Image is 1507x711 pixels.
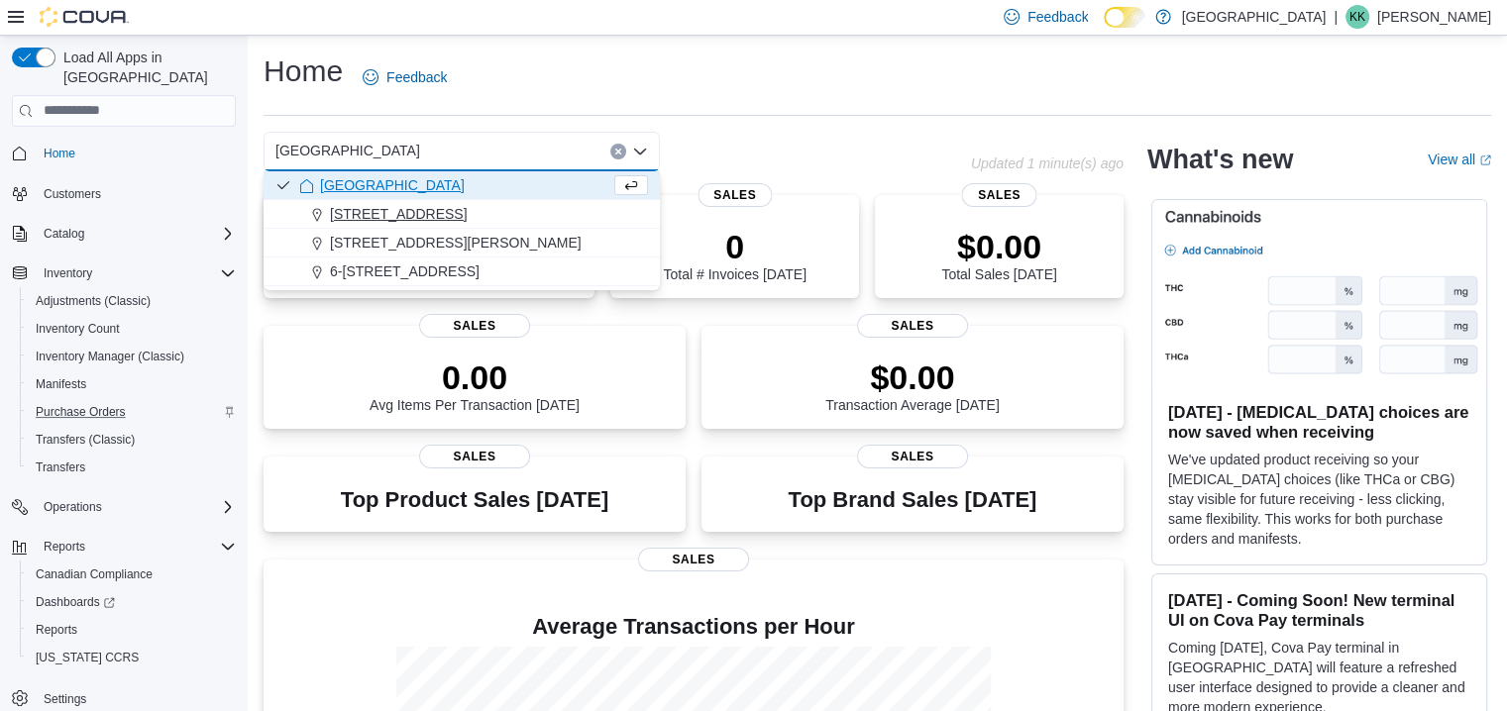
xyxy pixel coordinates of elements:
[36,261,236,285] span: Inventory
[638,548,749,571] span: Sales
[857,314,968,338] span: Sales
[1334,5,1338,29] p: |
[275,139,420,162] span: [GEOGRAPHIC_DATA]
[36,321,120,337] span: Inventory Count
[36,650,139,665] span: [US_STATE] CCRS
[1428,152,1491,167] a: View allExternal link
[857,445,968,468] span: Sales
[264,229,660,257] button: [STREET_ADDRESS][PERSON_NAME]
[36,535,236,559] span: Reports
[20,454,244,481] button: Transfers
[36,222,92,246] button: Catalog
[28,317,236,341] span: Inventory Count
[36,404,126,420] span: Purchase Orders
[1168,450,1470,549] p: We've updated product receiving so your [MEDICAL_DATA] choices (like THCa or CBG) stay visible fo...
[4,533,244,560] button: Reports
[44,265,92,281] span: Inventory
[941,227,1056,266] p: $0.00
[44,539,85,555] span: Reports
[1104,7,1145,28] input: Dark Mode
[20,616,244,644] button: Reports
[1349,5,1365,29] span: KK
[1168,402,1470,442] h3: [DATE] - [MEDICAL_DATA] choices are now saved when receiving
[40,7,129,27] img: Cova
[419,445,530,468] span: Sales
[264,171,660,200] button: [GEOGRAPHIC_DATA]
[4,493,244,521] button: Operations
[698,183,772,207] span: Sales
[825,357,1000,397] p: $0.00
[36,687,94,711] a: Settings
[28,372,94,396] a: Manifests
[663,227,806,282] div: Total # Invoices [DATE]
[4,179,244,208] button: Customers
[28,372,236,396] span: Manifests
[1027,7,1088,27] span: Feedback
[36,376,86,392] span: Manifests
[36,535,93,559] button: Reports
[4,220,244,248] button: Catalog
[264,171,660,286] div: Choose from the following options
[28,562,236,586] span: Canadian Compliance
[36,495,110,519] button: Operations
[28,590,236,614] span: Dashboards
[663,227,806,266] p: 0
[28,400,236,424] span: Purchase Orders
[28,618,85,642] a: Reports
[941,227,1056,282] div: Total Sales [DATE]
[20,398,244,426] button: Purchase Orders
[370,357,580,413] div: Avg Items Per Transaction [DATE]
[36,261,100,285] button: Inventory
[55,48,236,87] span: Load All Apps in [GEOGRAPHIC_DATA]
[28,456,236,479] span: Transfers
[1147,144,1293,175] h2: What's new
[28,456,93,479] a: Transfers
[20,287,244,315] button: Adjustments (Classic)
[36,432,135,448] span: Transfers (Classic)
[28,289,236,313] span: Adjustments (Classic)
[28,317,128,341] a: Inventory Count
[36,495,236,519] span: Operations
[330,233,582,253] span: [STREET_ADDRESS][PERSON_NAME]
[44,146,75,161] span: Home
[1346,5,1369,29] div: Kalli King
[28,562,161,586] a: Canadian Compliance
[1377,5,1491,29] p: [PERSON_NAME]
[370,357,580,397] p: 0.00
[1104,28,1105,29] span: Dark Mode
[20,315,244,343] button: Inventory Count
[264,200,660,229] button: [STREET_ADDRESS]
[4,139,244,167] button: Home
[330,204,467,224] span: [STREET_ADDRESS]
[28,428,143,452] a: Transfers (Classic)
[355,57,455,97] a: Feedback
[28,646,147,669] a: [US_STATE] CCRS
[330,261,480,281] span: 6-[STREET_ADDRESS]
[28,428,236,452] span: Transfers (Classic)
[264,257,660,286] button: 6-[STREET_ADDRESS]
[28,345,192,368] a: Inventory Manager (Classic)
[320,175,465,195] span: [GEOGRAPHIC_DATA]
[971,155,1124,171] p: Updated 1 minute(s) ago
[44,226,84,242] span: Catalog
[44,691,86,707] span: Settings
[28,618,236,642] span: Reports
[36,293,151,309] span: Adjustments (Classic)
[962,183,1036,207] span: Sales
[28,646,236,669] span: Washington CCRS
[36,594,115,610] span: Dashboards
[1181,5,1326,29] p: [GEOGRAPHIC_DATA]
[825,357,1000,413] div: Transaction Average [DATE]
[44,186,101,202] span: Customers
[36,622,77,638] span: Reports
[20,560,244,588] button: Canadian Compliance
[341,488,608,512] h3: Top Product Sales [DATE]
[28,289,159,313] a: Adjustments (Classic)
[28,400,134,424] a: Purchase Orders
[28,345,236,368] span: Inventory Manager (Classic)
[4,259,244,287] button: Inventory
[28,590,123,614] a: Dashboards
[20,343,244,370] button: Inventory Manager (Classic)
[789,488,1037,512] h3: Top Brand Sales [DATE]
[279,615,1108,639] h4: Average Transactions per Hour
